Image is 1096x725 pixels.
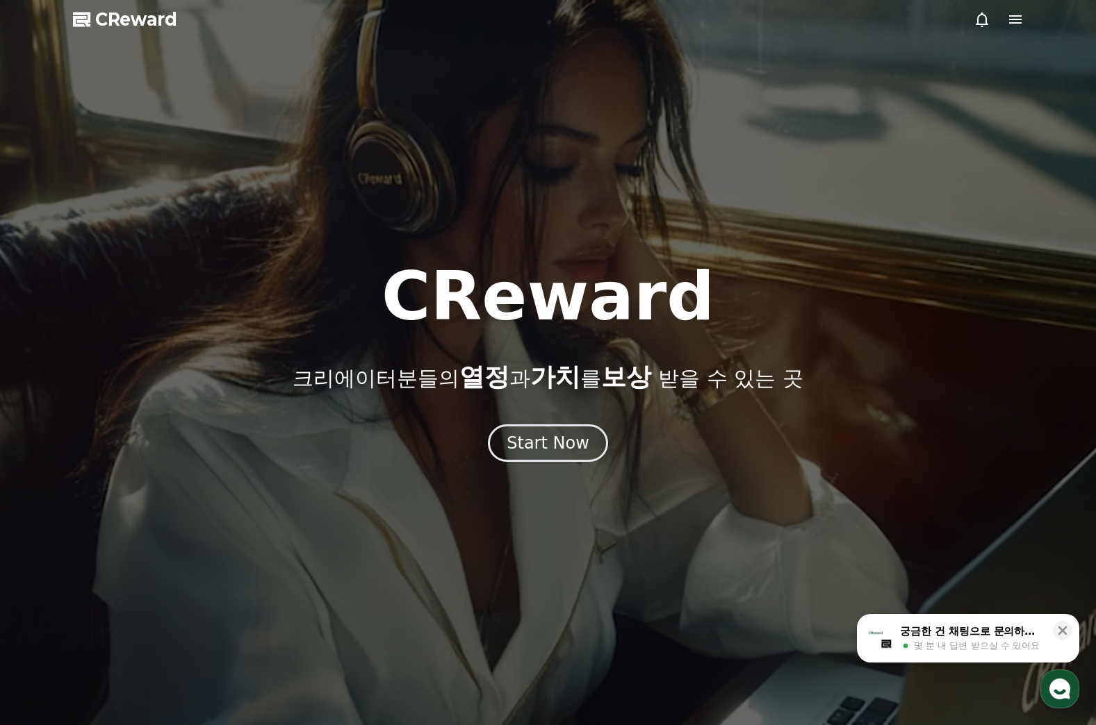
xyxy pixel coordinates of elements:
h1: CReward [382,263,714,330]
div: Start Now [507,432,589,454]
span: 열정 [459,362,509,391]
p: 크리에이터분들의 과 를 받을 수 있는 곳 [293,363,803,391]
a: Start Now [488,438,608,451]
a: CReward [73,8,177,31]
span: CReward [95,8,177,31]
button: Start Now [488,424,608,462]
span: 보상 [601,362,651,391]
span: 가치 [530,362,580,391]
